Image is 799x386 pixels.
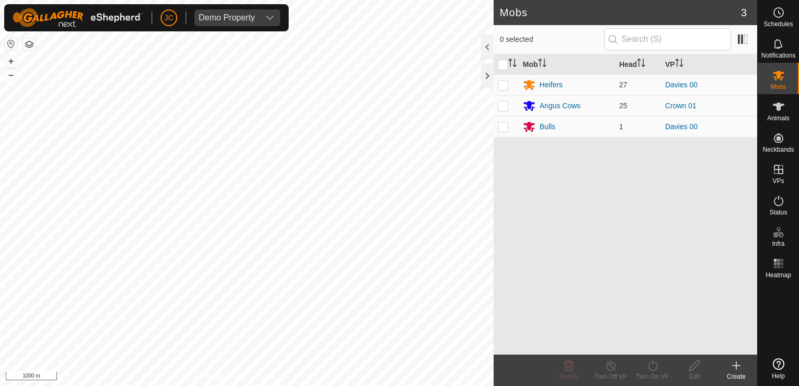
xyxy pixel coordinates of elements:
p-sorticon: Activate to sort [637,60,645,69]
button: – [5,69,17,81]
span: Notifications [761,52,795,59]
a: Crown 01 [665,101,697,110]
span: JC [164,13,173,24]
th: Head [615,54,661,75]
a: Davies 00 [665,122,698,131]
div: Heifers [540,80,563,90]
a: Davies 00 [665,81,698,89]
div: Create [715,372,757,381]
span: Neckbands [762,146,794,153]
div: dropdown trigger [259,9,280,26]
span: Mobs [771,84,786,90]
button: + [5,55,17,67]
div: Turn Off VP [590,372,632,381]
div: Edit [674,372,715,381]
span: Schedules [763,21,793,27]
input: Search (S) [604,28,731,50]
th: Mob [519,54,615,75]
button: Reset Map [5,38,17,50]
a: Contact Us [257,372,288,382]
span: 27 [619,81,627,89]
a: Privacy Policy [206,372,245,382]
div: Angus Cows [540,100,581,111]
h2: Mobs [500,6,741,19]
span: Infra [772,241,784,247]
span: Heatmap [766,272,791,278]
p-sorticon: Activate to sort [538,60,546,69]
div: Bulls [540,121,555,132]
span: Status [769,209,787,215]
span: VPs [772,178,784,184]
span: Animals [767,115,790,121]
span: 0 selected [500,34,604,45]
div: Turn On VP [632,372,674,381]
img: Gallagher Logo [13,8,143,27]
button: Map Layers [23,38,36,51]
span: 25 [619,101,627,110]
th: VP [661,54,757,75]
a: Help [758,354,799,383]
span: Delete [560,373,578,380]
span: 3 [741,5,747,20]
span: 1 [619,122,623,131]
span: Demo Property [195,9,259,26]
span: Help [772,373,785,379]
div: Demo Property [199,14,255,22]
p-sorticon: Activate to sort [675,60,683,69]
p-sorticon: Activate to sort [508,60,517,69]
